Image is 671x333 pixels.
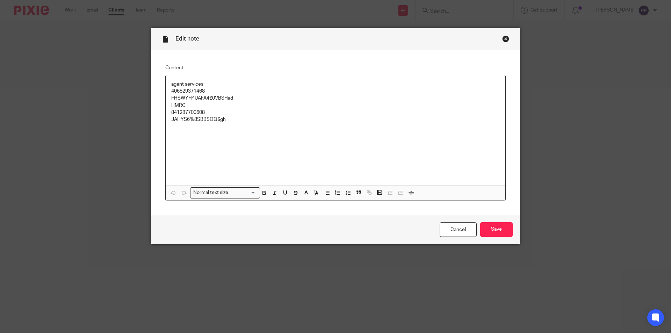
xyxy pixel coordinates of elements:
p: 841287700608 [171,109,500,116]
a: Cancel [440,222,477,237]
div: Close this dialog window [502,35,509,42]
div: Search for option [190,187,260,198]
p: FHSWYH^UAFA4£0VBSHad [171,95,500,102]
input: Save [480,222,513,237]
p: agent services [171,81,500,88]
p: HMRC [171,102,500,109]
input: Search for option [231,189,256,196]
span: Edit note [175,36,199,42]
p: JAHYS6%8SBBSOQ$gh [171,116,500,123]
label: Content [165,64,506,71]
span: Normal text size [192,189,230,196]
p: 406829371468 [171,88,500,95]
